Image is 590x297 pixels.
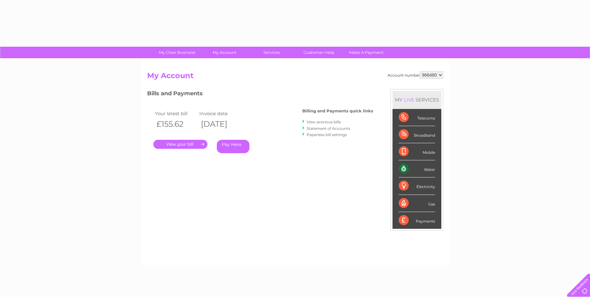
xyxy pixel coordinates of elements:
[393,91,441,109] div: MY SERVICES
[147,89,373,100] h3: Bills and Payments
[153,118,198,130] th: £155.62
[399,212,435,229] div: Payments
[399,160,435,177] div: Water
[198,118,243,130] th: [DATE]
[153,109,198,118] td: Your latest bill
[399,126,435,143] div: Broadband
[399,143,435,160] div: Mobile
[147,71,443,83] h2: My Account
[217,140,249,153] a: Pay Here
[198,109,243,118] td: Invoice date
[388,71,443,79] div: Account number
[307,126,350,131] a: Statement of Accounts
[151,47,203,58] a: My Clear Business
[199,47,250,58] a: My Account
[307,132,347,137] a: Paperless bill settings
[399,195,435,212] div: Gas
[302,109,373,113] h4: Billing and Payments quick links
[153,140,207,149] a: .
[246,47,297,58] a: Services
[399,109,435,126] div: Telecoms
[341,47,392,58] a: Make A Payment
[402,97,416,103] div: LIVE
[307,120,341,124] a: View previous bills
[399,177,435,195] div: Electricity
[293,47,345,58] a: Customer Help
